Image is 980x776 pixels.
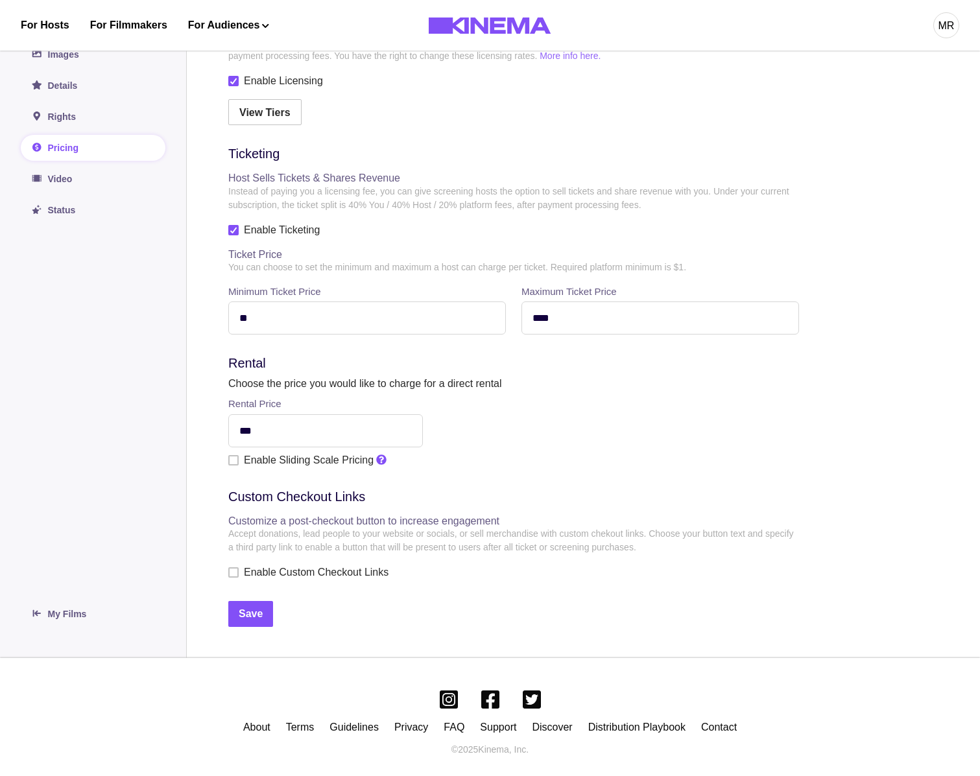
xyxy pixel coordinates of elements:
[21,41,165,67] a: Images
[394,722,428,733] a: Privacy
[244,73,323,89] span: Enable Licensing
[588,722,686,733] a: Distribution Playbook
[701,722,737,733] a: Contact
[228,172,799,184] h4: Host Sells Tickets & Shares Revenue
[329,722,379,733] a: Guidelines
[188,18,269,33] button: For Audiences
[451,743,529,757] p: © 2025 Kinema, Inc.
[286,722,315,733] a: Terms
[244,565,388,580] span: Enable Custom Checkout Links
[21,197,165,223] a: Status
[444,722,464,733] a: FAQ
[21,104,165,130] a: Rights
[244,222,320,238] span: Enable Ticketing
[521,285,799,300] label: Maximum Ticket Price
[228,601,273,627] button: Save
[21,166,165,192] a: Video
[228,285,506,300] label: Minimum Ticket Price
[21,135,165,161] a: Pricing
[228,248,799,261] h4: Ticket Price
[228,99,302,125] button: View Tiers
[228,489,799,504] h3: Custom Checkout Links
[228,355,799,371] h3: Rental
[243,722,270,733] a: About
[228,376,799,392] p: Choose the price you would like to charge for a direct rental
[480,722,516,733] a: Support
[228,146,799,161] h3: Ticketing
[228,185,799,212] p: Instead of paying you a licensing fee, you can give screening hosts the option to sell tickets an...
[228,397,423,412] label: Rental Price
[228,515,799,527] h4: Customize a post-checkout button to increase engagement
[938,18,955,34] div: MR
[540,51,601,61] a: More info here.
[228,261,799,274] p: You can choose to set the minimum and maximum a host can charge per ticket. Required platform min...
[532,722,572,733] a: Discover
[90,18,167,33] a: For Filmmakers
[244,453,374,468] span: Enable Sliding Scale Pricing
[21,73,165,99] a: Details
[21,601,165,627] a: My Films
[21,18,69,33] a: For Hosts
[228,527,799,554] p: Accept donations, lead people to your website or socials, or sell merchandise with custom chekout...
